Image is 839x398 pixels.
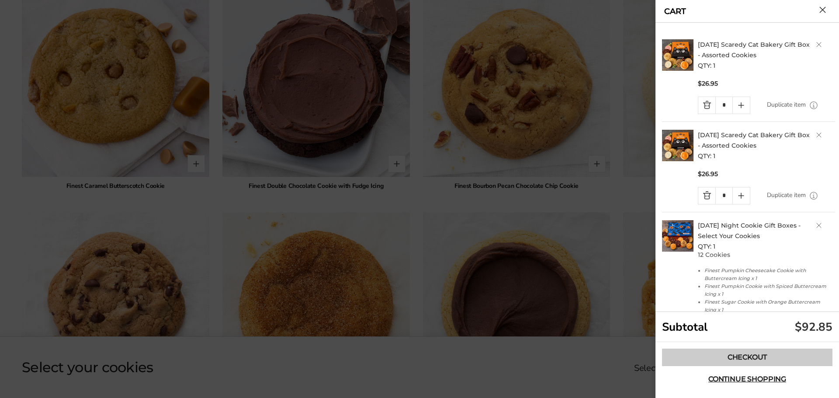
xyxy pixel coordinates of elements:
a: Delete product [816,132,822,138]
span: Continue shopping [708,376,786,383]
input: Quantity Input [715,97,732,114]
img: C. Krueger's. image [662,220,693,252]
a: [DATE] Scaredy Cat Bakery Gift Box - Assorted Cookies [698,131,810,149]
span: $26.95 [698,170,718,178]
h2: QTY: 1 [698,130,835,161]
a: [DATE] Night Cookie Gift Boxes - Select Your Cookies [698,221,801,240]
button: Close cart [819,7,826,13]
li: Finest Pumpkin Cookie with Spiced Buttercream Icing x 1 [704,282,833,298]
a: [DATE] Scaredy Cat Bakery Gift Box - Assorted Cookies [698,41,810,59]
a: Quantity minus button [698,97,715,114]
a: Checkout [662,349,832,366]
button: Continue shopping [662,370,832,388]
a: Delete product [816,42,822,47]
h2: QTY: 1 [698,220,835,252]
a: Duplicate item [767,100,806,110]
input: Quantity Input [715,187,732,204]
h2: QTY: 1 [698,39,835,71]
div: $92.85 [795,319,832,335]
span: $26.95 [698,80,718,88]
a: Quantity plus button [733,187,750,204]
img: C. Krueger's. image [662,130,693,161]
li: Finest Pumpkin Cheesecake Cookie with Buttercream Icing x 1 [704,266,833,282]
p: 12 Cookies [698,252,835,258]
a: Delete product [816,223,822,228]
a: Duplicate item [767,190,806,200]
li: Finest Sugar Cookie with Orange Buttercream Icing x 1 [704,298,833,314]
div: Subtotal [655,312,839,342]
img: C. Krueger's. image [662,39,693,71]
a: CART [664,7,686,15]
a: Quantity minus button [698,187,715,204]
a: Quantity plus button [733,97,750,114]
